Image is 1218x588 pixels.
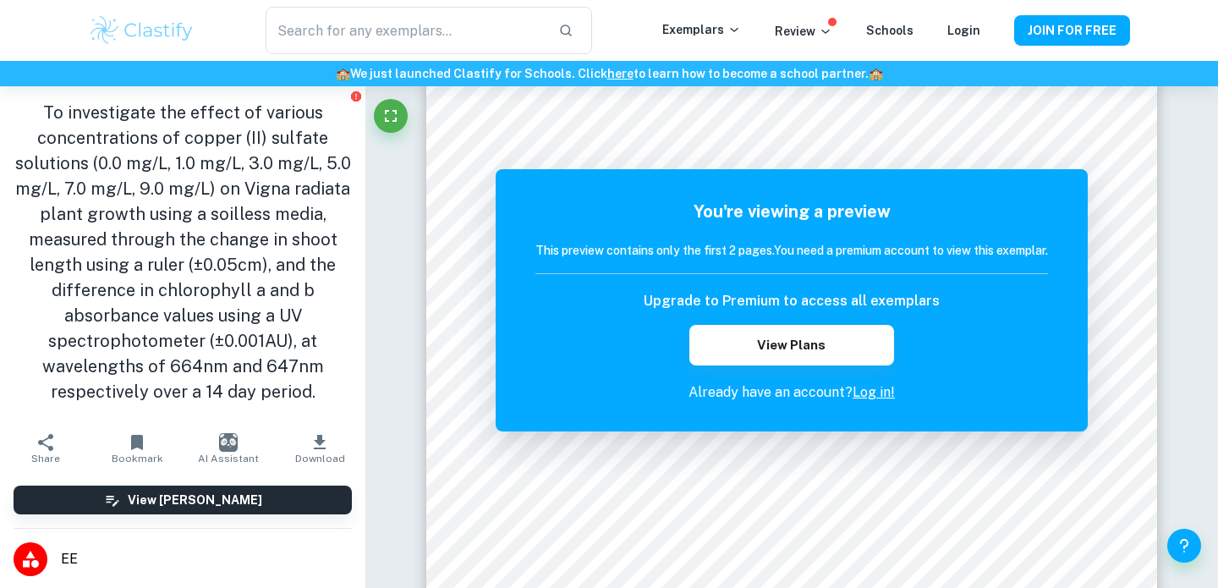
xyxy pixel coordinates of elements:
[607,67,634,80] a: here
[866,24,913,37] a: Schools
[535,199,1048,224] h5: You're viewing a preview
[853,384,895,400] a: Log in!
[128,491,262,509] h6: View [PERSON_NAME]
[14,486,352,514] button: View [PERSON_NAME]
[1014,15,1130,46] button: JOIN FOR FREE
[183,425,274,472] button: AI Assistant
[14,100,352,404] h1: To investigate the effect of various concentrations of copper (II) sulfate solutions (0.0 mg/L, 1...
[947,24,980,37] a: Login
[3,64,1215,83] h6: We just launched Clastify for Schools. Click to learn how to become a school partner.
[336,67,350,80] span: 🏫
[88,14,195,47] img: Clastify logo
[219,433,238,452] img: AI Assistant
[1167,529,1201,563] button: Help and Feedback
[61,549,352,569] span: EE
[31,453,60,464] span: Share
[274,425,365,472] button: Download
[689,325,894,365] button: View Plans
[662,20,741,39] p: Exemplars
[644,291,940,311] h6: Upgrade to Premium to access all exemplars
[535,382,1048,403] p: Already have an account?
[869,67,883,80] span: 🏫
[198,453,259,464] span: AI Assistant
[535,241,1048,260] h6: This preview contains only the first 2 pages. You need a premium account to view this exemplar.
[112,453,163,464] span: Bookmark
[349,90,362,102] button: Report issue
[374,99,408,133] button: Fullscreen
[775,22,832,41] p: Review
[266,7,545,54] input: Search for any exemplars...
[91,425,183,472] button: Bookmark
[295,453,345,464] span: Download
